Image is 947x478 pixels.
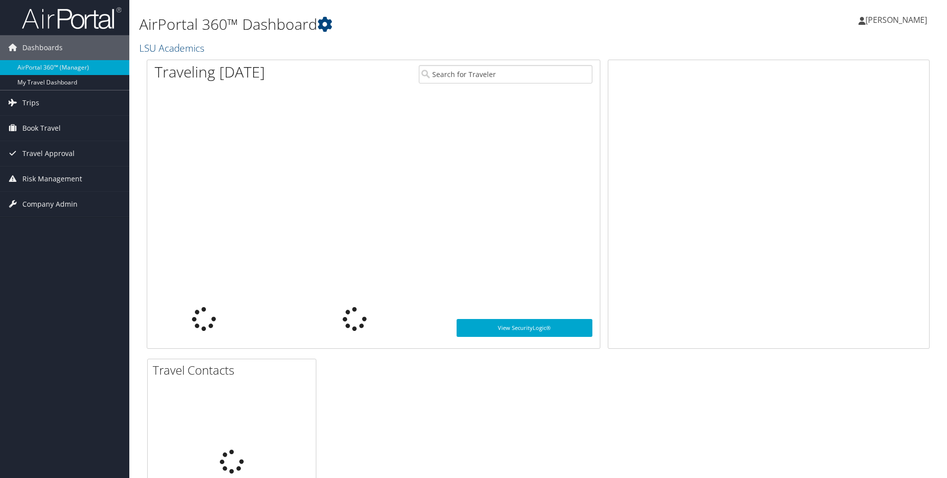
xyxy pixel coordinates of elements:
[22,35,63,60] span: Dashboards
[22,166,82,191] span: Risk Management
[139,14,671,35] h1: AirPortal 360™ Dashboard
[22,116,61,141] span: Book Travel
[22,6,121,30] img: airportal-logo.png
[155,62,265,82] h1: Traveling [DATE]
[457,319,592,337] a: View SecurityLogic®
[865,14,927,25] span: [PERSON_NAME]
[139,41,207,55] a: LSU Academics
[22,90,39,115] span: Trips
[858,5,937,35] a: [PERSON_NAME]
[419,65,592,83] input: Search for Traveler
[22,141,75,166] span: Travel Approval
[153,362,316,379] h2: Travel Contacts
[22,192,78,217] span: Company Admin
